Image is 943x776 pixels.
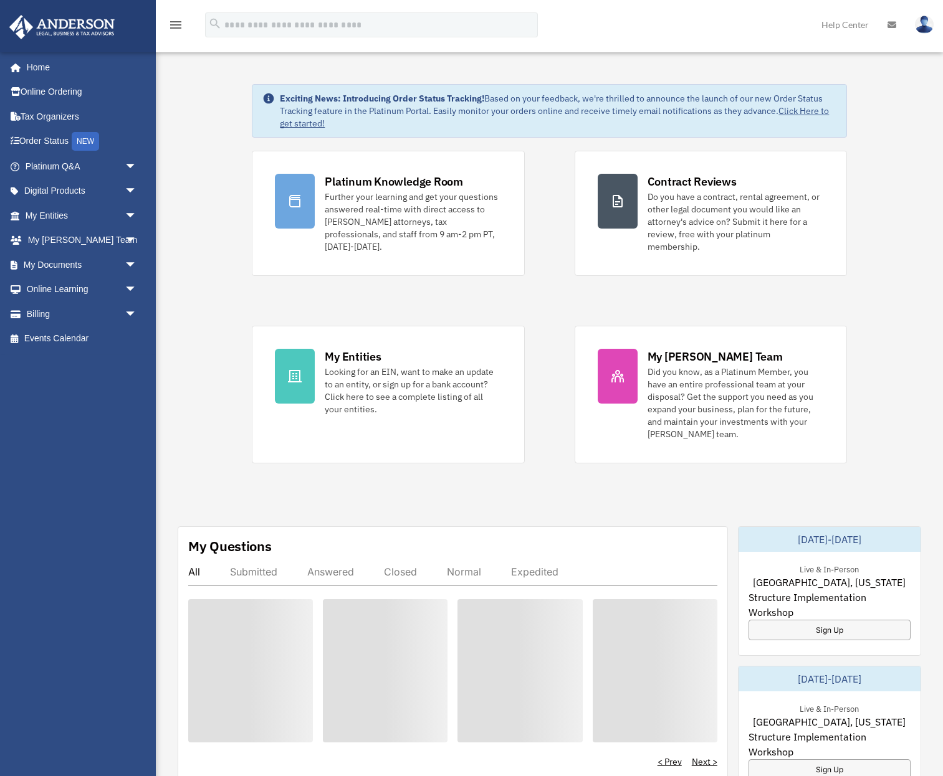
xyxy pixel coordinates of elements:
[575,151,847,276] a: Contract Reviews Do you have a contract, rental agreement, or other legal document you would like...
[749,590,911,620] span: Structure Implementation Workshop
[9,104,156,129] a: Tax Organizers
[749,620,911,640] a: Sign Up
[790,701,869,714] div: Live & In-Person
[125,301,150,327] span: arrow_drop_down
[9,277,156,302] a: Online Learningarrow_drop_down
[9,154,156,179] a: Platinum Q&Aarrow_drop_down
[648,191,824,253] div: Do you have a contract, rental agreement, or other legal document you would like an attorney's ad...
[739,666,921,691] div: [DATE]-[DATE]
[280,105,829,129] a: Click Here to get started!
[125,154,150,179] span: arrow_drop_down
[168,17,183,32] i: menu
[648,366,824,440] div: Did you know, as a Platinum Member, you have an entire professional team at your disposal? Get th...
[125,203,150,229] span: arrow_drop_down
[72,132,99,151] div: NEW
[9,203,156,228] a: My Entitiesarrow_drop_down
[325,349,381,364] div: My Entities
[9,55,150,80] a: Home
[168,22,183,32] a: menu
[511,565,558,578] div: Expedited
[280,92,836,130] div: Based on your feedback, we're thrilled to announce the launch of our new Order Status Tracking fe...
[915,16,934,34] img: User Pic
[749,729,911,759] span: Structure Implementation Workshop
[648,349,783,364] div: My [PERSON_NAME] Team
[9,179,156,204] a: Digital Productsarrow_drop_down
[447,565,481,578] div: Normal
[125,179,150,204] span: arrow_drop_down
[280,93,484,104] strong: Exciting News: Introducing Order Status Tracking!
[9,301,156,326] a: Billingarrow_drop_down
[575,326,847,463] a: My [PERSON_NAME] Team Did you know, as a Platinum Member, you have an entire professional team at...
[188,565,200,578] div: All
[325,366,501,415] div: Looking for an EIN, want to make an update to an entity, or sign up for a bank account? Click her...
[125,277,150,303] span: arrow_drop_down
[9,228,156,253] a: My [PERSON_NAME] Teamarrow_drop_down
[252,151,524,276] a: Platinum Knowledge Room Further your learning and get your questions answered real-time with dire...
[325,174,463,189] div: Platinum Knowledge Room
[325,191,501,253] div: Further your learning and get your questions answered real-time with direct access to [PERSON_NAM...
[125,228,150,253] span: arrow_drop_down
[9,252,156,277] a: My Documentsarrow_drop_down
[648,174,737,189] div: Contract Reviews
[384,565,417,578] div: Closed
[188,537,272,556] div: My Questions
[252,326,524,463] a: My Entities Looking for an EIN, want to make an update to an entity, or sign up for a bank accoun...
[658,755,682,768] a: < Prev
[753,575,906,590] span: [GEOGRAPHIC_DATA], [US_STATE]
[307,565,354,578] div: Answered
[739,527,921,552] div: [DATE]-[DATE]
[692,755,717,768] a: Next >
[790,562,869,575] div: Live & In-Person
[753,714,906,729] span: [GEOGRAPHIC_DATA], [US_STATE]
[208,17,222,31] i: search
[9,129,156,154] a: Order StatusNEW
[230,565,277,578] div: Submitted
[9,80,156,105] a: Online Ordering
[9,326,156,351] a: Events Calendar
[125,252,150,278] span: arrow_drop_down
[6,15,118,39] img: Anderson Advisors Platinum Portal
